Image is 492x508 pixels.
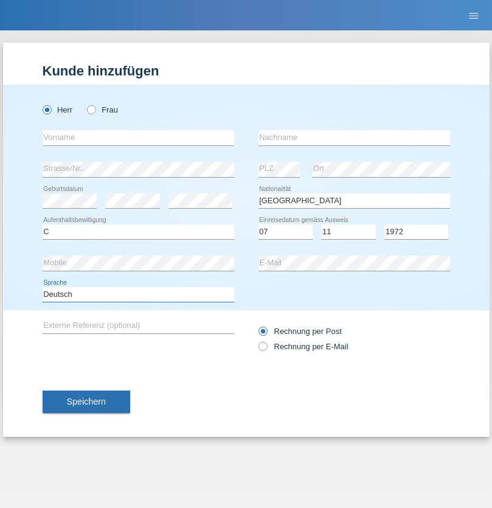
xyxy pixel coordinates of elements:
[87,105,95,113] input: Frau
[462,12,486,19] a: menu
[258,342,266,357] input: Rechnung per E-Mail
[43,105,50,113] input: Herr
[67,397,106,406] span: Speichern
[468,10,480,22] i: menu
[87,105,118,114] label: Frau
[43,391,130,414] button: Speichern
[258,327,342,336] label: Rechnung per Post
[258,327,266,342] input: Rechnung per Post
[43,63,450,78] h1: Kunde hinzufügen
[43,105,73,114] label: Herr
[258,342,348,351] label: Rechnung per E-Mail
